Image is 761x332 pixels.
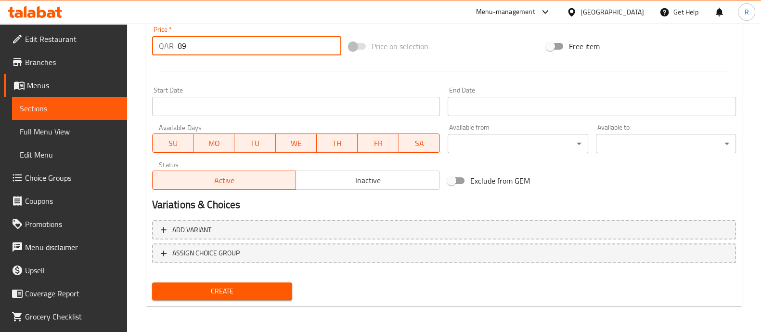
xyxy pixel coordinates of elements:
[25,311,119,322] span: Grocery Checklist
[280,136,313,150] span: WE
[399,133,440,153] button: SA
[20,103,119,114] span: Sections
[4,236,127,259] a: Menu disclaimer
[20,149,119,160] span: Edit Menu
[25,56,119,68] span: Branches
[27,80,119,91] span: Menus
[476,6,535,18] div: Menu-management
[361,136,395,150] span: FR
[4,74,127,97] a: Menus
[4,212,127,236] a: Promotions
[25,265,119,276] span: Upsell
[4,27,127,51] a: Edit Restaurant
[12,143,127,166] a: Edit Menu
[580,7,644,17] div: [GEOGRAPHIC_DATA]
[197,136,231,150] span: MO
[193,133,234,153] button: MO
[172,247,240,259] span: ASSIGN CHOICE GROUP
[152,282,292,300] button: Create
[470,175,530,186] span: Exclude from GEM
[152,133,193,153] button: SU
[152,220,736,240] button: Add variant
[403,136,436,150] span: SA
[744,7,748,17] span: R
[25,195,119,207] span: Coupons
[4,259,127,282] a: Upsell
[238,136,271,150] span: TU
[152,171,297,190] button: Active
[25,33,119,45] span: Edit Restaurant
[25,172,119,184] span: Choice Groups
[300,173,436,187] span: Inactive
[569,40,600,52] span: Free item
[20,126,119,137] span: Full Menu View
[596,134,736,153] div: ​
[25,241,119,253] span: Menu disclaimer
[321,136,354,150] span: TH
[358,133,399,153] button: FR
[4,189,127,212] a: Coupons
[25,288,119,299] span: Coverage Report
[317,133,358,153] button: TH
[372,40,428,52] span: Price on selection
[156,173,293,187] span: Active
[178,36,342,55] input: Please enter price
[4,282,127,305] a: Coverage Report
[276,133,317,153] button: WE
[172,224,211,236] span: Add variant
[152,198,736,212] h2: Variations & Choices
[4,51,127,74] a: Branches
[296,171,440,190] button: Inactive
[12,120,127,143] a: Full Menu View
[4,166,127,189] a: Choice Groups
[4,305,127,328] a: Grocery Checklist
[156,136,190,150] span: SU
[448,134,588,153] div: ​
[12,97,127,120] a: Sections
[234,133,275,153] button: TU
[160,285,284,297] span: Create
[152,243,736,263] button: ASSIGN CHOICE GROUP
[159,40,174,52] p: QAR
[25,218,119,230] span: Promotions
